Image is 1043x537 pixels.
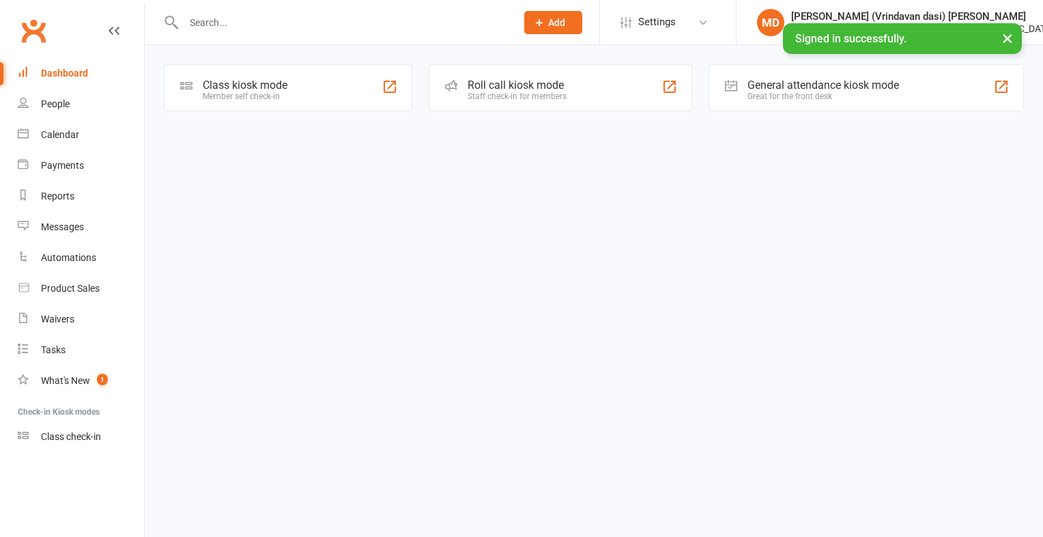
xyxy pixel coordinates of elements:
div: General attendance kiosk mode [747,79,899,92]
button: × [995,23,1020,53]
div: Tasks [41,344,66,355]
div: Payments [41,160,84,171]
a: Payments [18,150,144,181]
a: Waivers [18,304,144,335]
a: Automations [18,243,144,273]
span: Signed in successfully. [795,32,906,45]
div: Automations [41,252,96,263]
a: Class kiosk mode [18,422,144,452]
div: Class kiosk mode [203,79,287,92]
div: Staff check-in for members [468,92,567,101]
div: Class check-in [41,431,101,442]
input: Search... [180,13,506,32]
a: Clubworx [16,14,51,48]
div: What's New [41,375,90,386]
div: Waivers [41,314,74,325]
div: Dashboard [41,68,88,79]
div: People [41,98,70,109]
div: Roll call kiosk mode [468,79,567,92]
div: MD [757,9,784,36]
a: People [18,89,144,120]
div: Great for the front desk [747,92,899,101]
a: Product Sales [18,273,144,304]
span: 1 [97,374,108,385]
span: Settings [638,7,676,38]
a: Reports [18,181,144,212]
div: Messages [41,221,84,232]
div: Member self check-in [203,92,287,101]
a: Tasks [18,335,144,366]
div: Product Sales [41,283,100,294]
button: Add [524,11,582,34]
span: Add [548,17,565,28]
a: Calendar [18,120,144,150]
div: Calendar [41,129,79,140]
a: Dashboard [18,58,144,89]
a: Messages [18,212,144,243]
a: What's New1 [18,366,144,396]
div: Reports [41,191,74,202]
